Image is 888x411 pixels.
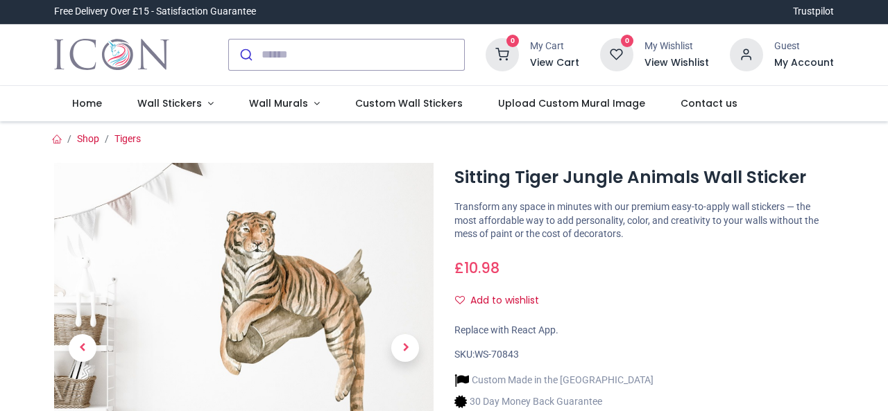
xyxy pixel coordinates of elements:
p: Transform any space in minutes with our premium easy-to-apply wall stickers — the most affordable... [454,200,834,241]
div: My Cart [530,40,579,53]
span: Contact us [681,96,737,110]
a: My Account [774,56,834,70]
a: View Cart [530,56,579,70]
sup: 0 [621,35,634,48]
div: Replace with React App. [454,324,834,338]
span: Previous [69,334,96,362]
h1: Sitting Tiger Jungle Animals Wall Sticker [454,166,834,189]
a: 0 [600,48,633,59]
img: Icon Wall Stickers [54,35,169,74]
a: Trustpilot [793,5,834,19]
span: £ [454,258,499,278]
a: Wall Stickers [120,86,232,122]
button: Submit [229,40,262,70]
span: WS-70843 [475,349,519,360]
i: Add to wishlist [455,295,465,305]
button: Add to wishlistAdd to wishlist [454,289,551,313]
a: Tigers [114,133,141,144]
span: Wall Stickers [137,96,202,110]
a: Wall Murals [231,86,337,122]
li: Custom Made in the [GEOGRAPHIC_DATA] [454,373,654,387]
div: Free Delivery Over £15 - Satisfaction Guarantee [54,5,256,19]
a: View Wishlist [644,56,709,70]
span: Wall Murals [249,96,308,110]
li: 30 Day Money Back Guarantee [454,394,654,409]
div: SKU: [454,348,834,362]
span: Upload Custom Mural Image [498,96,645,110]
span: 10.98 [464,258,499,278]
a: Logo of Icon Wall Stickers [54,35,169,74]
a: Shop [77,133,99,144]
div: Guest [774,40,834,53]
span: Next [391,334,419,362]
a: 0 [486,48,519,59]
div: My Wishlist [644,40,709,53]
sup: 0 [506,35,520,48]
span: Home [72,96,102,110]
span: Custom Wall Stickers [355,96,463,110]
